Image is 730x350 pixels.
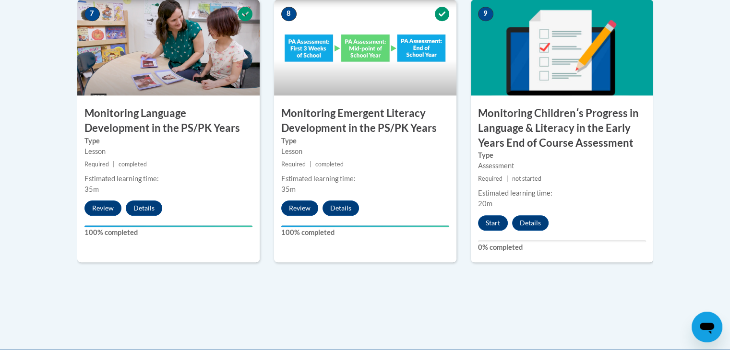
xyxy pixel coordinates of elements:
span: 9 [478,7,493,21]
span: 7 [84,7,100,21]
span: 35m [84,185,99,193]
div: Your progress [281,225,449,227]
div: Assessment [478,161,646,171]
button: Review [281,200,318,216]
iframe: Button to launch messaging window [692,312,722,342]
label: Type [84,136,252,146]
button: Start [478,215,508,231]
span: 35m [281,185,296,193]
div: Your progress [84,225,252,227]
label: 0% completed [478,242,646,253]
h3: Monitoring Emergent Literacy Development in the PS/PK Years [274,106,456,136]
span: completed [315,161,344,168]
span: completed [119,161,147,168]
label: 100% completed [281,227,449,238]
div: Estimated learning time: [281,174,449,184]
label: Type [478,150,646,161]
span: Required [84,161,109,168]
button: Details [126,200,162,216]
button: Details [323,200,359,216]
h3: Monitoring Childrenʹs Progress in Language & Literacy in the Early Years End of Course Assessment [471,106,653,150]
span: | [310,161,311,168]
button: Review [84,200,121,216]
span: | [113,161,115,168]
div: Estimated learning time: [478,188,646,198]
button: Details [512,215,549,231]
span: not started [512,175,541,182]
span: Required [281,161,306,168]
h3: Monitoring Language Development in the PS/PK Years [77,106,260,136]
span: | [506,175,508,182]
label: 100% completed [84,227,252,238]
span: Required [478,175,503,182]
div: Estimated learning time: [84,174,252,184]
div: Lesson [281,146,449,157]
span: 8 [281,7,297,21]
span: 20m [478,199,492,208]
label: Type [281,136,449,146]
div: Lesson [84,146,252,157]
